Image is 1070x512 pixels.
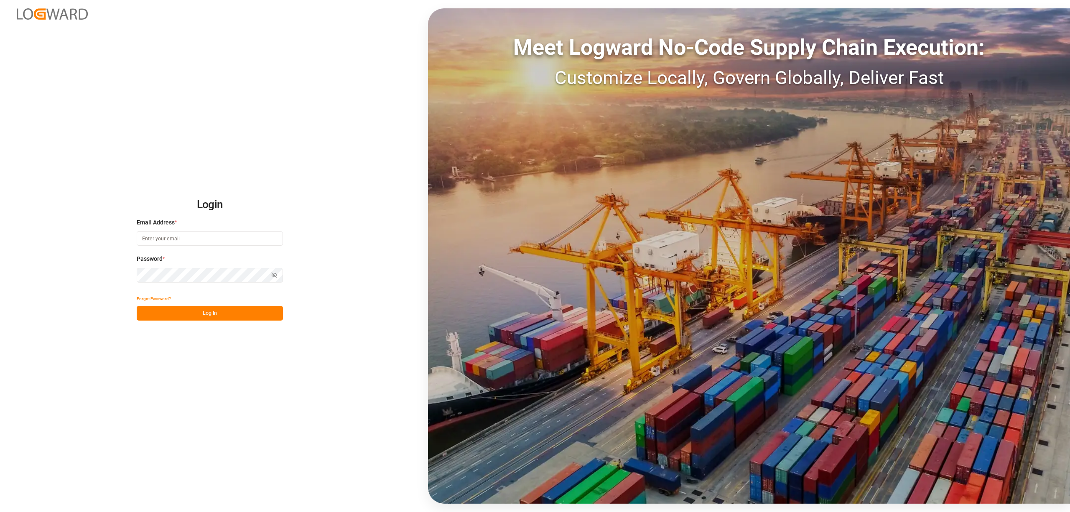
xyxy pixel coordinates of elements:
input: Enter your email [137,231,283,246]
img: Logward_new_orange.png [17,8,88,20]
h2: Login [137,191,283,218]
button: Forgot Password? [137,291,171,306]
div: Customize Locally, Govern Globally, Deliver Fast [428,64,1070,92]
div: Meet Logward No-Code Supply Chain Execution: [428,31,1070,64]
span: Password [137,255,163,263]
span: Email Address [137,218,175,227]
button: Log In [137,306,283,321]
